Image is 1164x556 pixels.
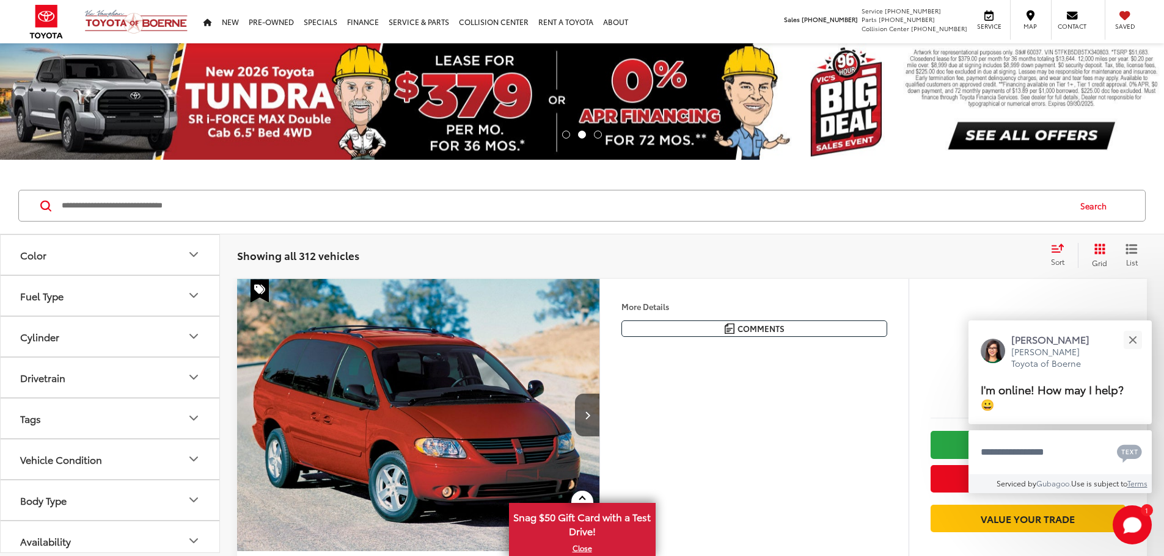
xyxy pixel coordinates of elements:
span: I'm online! How may I help? 😀 [981,381,1124,412]
div: Drivetrain [186,370,201,385]
div: Close[PERSON_NAME][PERSON_NAME] Toyota of BoerneI'm online! How may I help? 😀Type your messageCha... [968,320,1152,493]
a: Gubagoo. [1036,478,1071,488]
div: Color [186,247,201,262]
p: [PERSON_NAME] [1011,333,1102,346]
button: Comments [621,320,887,337]
div: 2006 Dodge Grand Caravan SXT 0 [236,279,601,551]
span: 1 [1145,507,1148,513]
span: [PHONE_NUMBER] [802,15,858,24]
button: Search [1069,190,1124,221]
span: Serviced by [997,478,1036,488]
div: Tags [20,413,41,424]
span: Grid [1092,258,1107,268]
span: [DATE] Price: [931,384,1126,396]
div: Tags [186,411,201,425]
span: Comments [738,323,785,334]
textarea: Type your message [968,430,1152,474]
div: Availability [20,535,71,547]
span: Collision Center [862,24,909,33]
button: DrivetrainDrivetrain [1,358,221,397]
span: $1,500 [931,347,1126,378]
button: Fuel TypeFuel Type [1,276,221,316]
span: Contact [1058,22,1086,31]
div: Body Type [20,494,67,506]
span: Service [862,6,883,15]
button: Get Price Now [931,465,1126,493]
button: Vehicle ConditionVehicle Condition [1,439,221,479]
a: Value Your Trade [931,505,1126,532]
svg: Text [1117,443,1142,463]
div: Color [20,249,46,261]
span: [PHONE_NUMBER] [879,15,935,24]
a: 2006 Dodge Grand Caravan SXT2006 Dodge Grand Caravan SXT2006 Dodge Grand Caravan SXT2006 Dodge Gr... [236,279,601,551]
span: [PHONE_NUMBER] [911,24,967,33]
span: Map [1017,22,1044,31]
div: Vehicle Condition [20,453,102,465]
button: CylinderCylinder [1,317,221,356]
span: Sales [784,15,800,24]
div: Body Type [186,493,201,507]
button: ColorColor [1,235,221,275]
span: Service [975,22,1003,31]
div: Vehicle Condition [186,452,201,466]
button: Select sort value [1045,243,1078,267]
button: TagsTags [1,399,221,438]
button: Grid View [1078,243,1116,267]
button: Body TypeBody Type [1,480,221,520]
span: Snag $50 Gift Card with a Test Drive! [510,504,654,541]
a: Check Availability [931,431,1126,458]
button: Toggle Chat Window [1113,505,1152,544]
div: Cylinder [20,331,59,342]
span: Special [251,279,269,302]
div: Fuel Type [20,290,64,301]
img: 2006 Dodge Grand Caravan SXT [236,279,601,552]
button: Chat with SMS [1113,438,1146,466]
svg: Start Chat [1113,505,1152,544]
span: Use is subject to [1071,478,1127,488]
div: Cylinder [186,329,201,344]
span: Saved [1111,22,1138,31]
button: Close [1119,327,1146,353]
div: Drivetrain [20,372,65,383]
img: Vic Vaughan Toyota of Boerne [84,9,188,34]
img: Comments [725,323,734,334]
span: Showing all 312 vehicles [237,248,359,262]
div: Fuel Type [186,288,201,303]
span: Parts [862,15,877,24]
div: Availability [186,533,201,548]
span: Sort [1051,256,1064,267]
input: Search by Make, Model, or Keyword [60,191,1069,220]
span: [PHONE_NUMBER] [885,6,941,15]
a: Terms [1127,478,1148,488]
p: [PERSON_NAME] Toyota of Boerne [1011,346,1102,370]
button: Next image [575,394,599,436]
span: List [1126,257,1138,267]
button: List View [1116,243,1147,267]
h4: More Details [621,302,887,311]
